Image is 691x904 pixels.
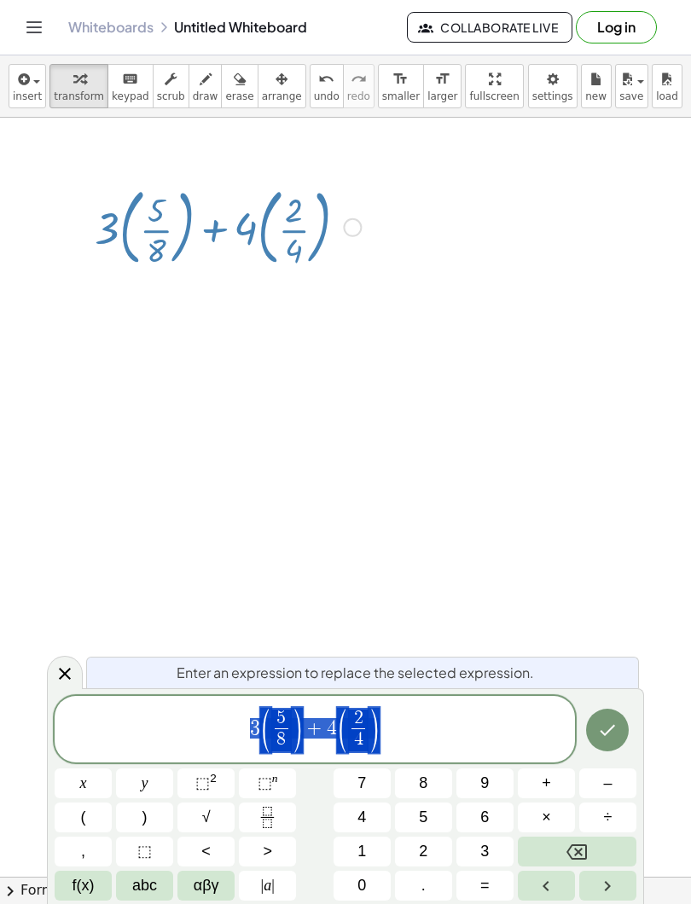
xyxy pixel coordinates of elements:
[157,90,185,102] span: scrub
[73,874,95,897] span: f(x)
[239,837,296,866] button: Greater than
[193,90,218,102] span: draw
[480,840,489,863] span: 3
[480,772,489,795] span: 9
[579,803,636,832] button: Divide
[357,772,366,795] span: 7
[378,64,424,108] button: format_sizesmaller
[576,11,657,43] button: Log in
[615,64,648,108] button: save
[518,837,636,866] button: Backspace
[201,840,211,863] span: <
[419,840,427,863] span: 2
[528,64,578,108] button: settings
[221,64,258,108] button: erase
[357,840,366,863] span: 1
[310,64,344,108] button: undoundo
[395,768,452,798] button: 8
[357,806,366,829] span: 4
[456,768,514,798] button: 9
[276,730,286,749] span: 8
[303,718,328,739] span: +
[291,706,304,754] span: )
[262,90,302,102] span: arrange
[456,871,514,901] button: Equals
[427,90,457,102] span: larger
[20,14,48,41] button: Toggle navigation
[542,806,551,829] span: ×
[189,64,223,108] button: draw
[434,69,450,90] i: format_size
[357,874,366,897] span: 0
[116,803,173,832] button: )
[271,877,275,894] span: |
[272,772,278,785] sup: n
[581,64,612,108] button: new
[395,803,452,832] button: 5
[194,874,219,897] span: αβγ
[619,90,643,102] span: save
[354,730,363,749] span: 4
[55,871,112,901] button: Functions
[314,90,340,102] span: undo
[116,871,173,901] button: Alphabet
[395,837,452,866] button: 2
[351,69,367,90] i: redo
[225,90,253,102] span: erase
[469,90,519,102] span: fullscreen
[652,64,682,108] button: load
[81,840,85,863] span: ,
[579,871,636,901] button: Right arrow
[195,774,210,791] span: ⬚
[81,806,86,829] span: (
[13,90,42,102] span: insert
[334,837,391,866] button: 1
[518,803,575,832] button: Times
[465,64,523,108] button: fullscreen
[419,806,427,829] span: 5
[177,837,235,866] button: Less than
[334,768,391,798] button: 7
[49,64,108,108] button: transform
[239,871,296,901] button: Absolute value
[122,69,138,90] i: keyboard
[9,64,46,108] button: insert
[395,871,452,901] button: .
[132,874,157,897] span: abc
[250,718,260,739] span: 3
[258,774,272,791] span: ⬚
[259,706,272,754] span: (
[334,803,391,832] button: 4
[421,874,426,897] span: .
[456,837,514,866] button: 3
[202,806,211,829] span: √
[55,837,112,866] button: ,
[421,20,558,35] span: Collaborate Live
[334,871,391,901] button: 0
[480,806,489,829] span: 6
[55,768,112,798] button: x
[579,768,636,798] button: Minus
[142,772,148,795] span: y
[137,840,152,863] span: ⬚
[239,768,296,798] button: Superscript
[54,90,104,102] span: transform
[116,768,173,798] button: y
[585,90,607,102] span: new
[177,803,235,832] button: Square root
[210,772,217,785] sup: 2
[276,709,286,727] span: 5
[407,12,572,43] button: Collaborate Live
[382,90,420,102] span: smaller
[347,90,370,102] span: redo
[392,69,409,90] i: format_size
[343,64,375,108] button: redoredo
[656,90,678,102] span: load
[327,718,337,739] span: 4
[177,768,235,798] button: Squared
[142,806,148,829] span: )
[368,706,380,754] span: )
[354,709,363,727] span: 2
[532,90,573,102] span: settings
[423,64,462,108] button: format_sizelarger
